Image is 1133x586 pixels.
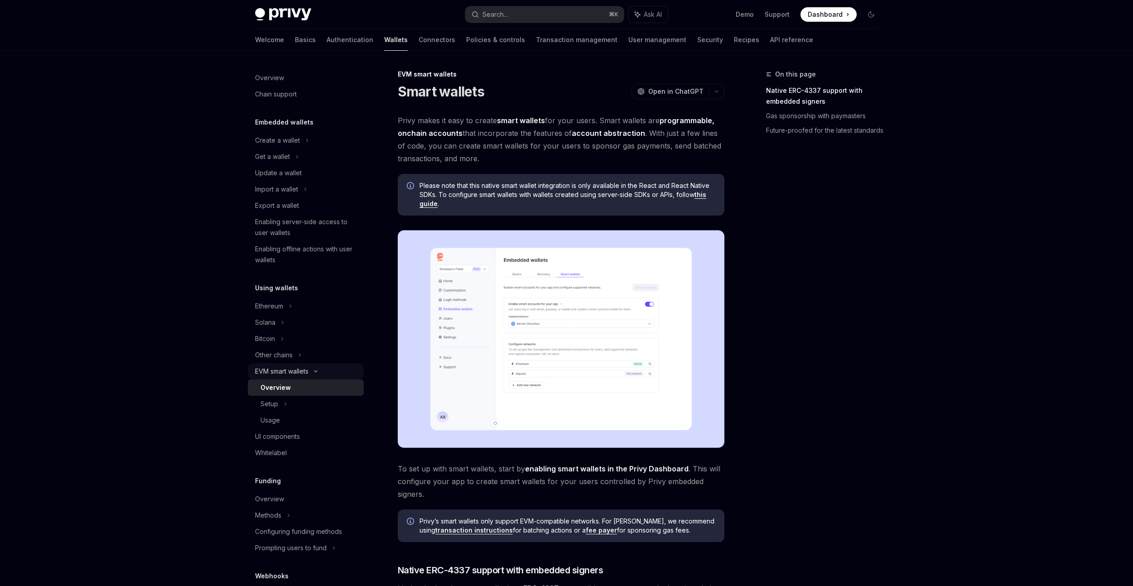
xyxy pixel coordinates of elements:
h5: Embedded wallets [255,117,313,128]
a: Native ERC-4337 support with embedded signers [766,83,886,109]
a: Overview [248,70,364,86]
button: Ask AI [628,6,668,23]
div: Overview [255,494,284,504]
div: Update a wallet [255,168,302,178]
div: Setup [260,399,278,409]
svg: Info [407,182,416,191]
span: Ask AI [644,10,662,19]
div: EVM smart wallets [255,366,309,377]
a: Transaction management [536,29,617,51]
img: dark logo [255,8,311,21]
a: account abstraction [572,129,645,138]
strong: smart wallets [497,116,545,125]
img: Sample enable smart wallets [398,230,724,448]
div: Enabling server-side access to user wallets [255,216,358,238]
a: Connectors [419,29,455,51]
div: Enabling offline actions with user wallets [255,244,358,265]
a: Configuring funding methods [248,524,364,540]
a: Support [765,10,790,19]
span: Dashboard [808,10,843,19]
span: Privy makes it easy to create for your users. Smart wallets are that incorporate the features of ... [398,114,724,165]
button: Toggle dark mode [864,7,878,22]
div: Other chains [255,350,293,360]
div: Usage [260,415,280,426]
a: Authentication [327,29,373,51]
a: Policies & controls [466,29,525,51]
div: Configuring funding methods [255,526,342,537]
h1: Smart wallets [398,83,484,100]
div: Overview [255,72,284,83]
a: Update a wallet [248,165,364,181]
span: Native ERC-4337 support with embedded signers [398,564,603,576]
a: Overview [248,379,364,396]
a: Whitelabel [248,445,364,461]
button: Search...⌘K [465,6,624,23]
span: Privy’s smart wallets only support EVM-compatible networks. For [PERSON_NAME], we recommend using... [419,517,715,535]
div: Solana [255,317,275,328]
h5: Funding [255,476,281,486]
a: enabling smart wallets in the Privy Dashboard [525,464,689,474]
a: Security [697,29,723,51]
a: User management [628,29,686,51]
h5: Using wallets [255,283,298,293]
div: Get a wallet [255,151,290,162]
svg: Info [407,518,416,527]
span: On this page [775,69,816,80]
a: UI components [248,428,364,445]
a: Welcome [255,29,284,51]
a: Overview [248,491,364,507]
a: Enabling offline actions with user wallets [248,241,364,268]
a: Usage [248,412,364,428]
div: Overview [260,382,291,393]
a: Chain support [248,86,364,102]
div: Import a wallet [255,184,298,195]
div: UI components [255,431,300,442]
div: Methods [255,510,281,521]
a: Future-proofed for the latest standards [766,123,886,138]
a: Gas sponsorship with paymasters [766,109,886,123]
div: Chain support [255,89,297,100]
a: API reference [770,29,813,51]
div: Create a wallet [255,135,300,146]
a: Dashboard [800,7,857,22]
div: Prompting users to fund [255,543,327,553]
a: Demo [736,10,754,19]
div: Whitelabel [255,447,287,458]
div: EVM smart wallets [398,70,724,79]
a: Export a wallet [248,197,364,214]
a: Enabling server-side access to user wallets [248,214,364,241]
span: Please note that this native smart wallet integration is only available in the React and React Na... [419,181,715,208]
div: Bitcoin [255,333,275,344]
button: Open in ChatGPT [632,84,709,99]
span: Open in ChatGPT [648,87,704,96]
a: transaction instructions [435,526,513,534]
a: Recipes [734,29,759,51]
span: To set up with smart wallets, start by . This will configure your app to create smart wallets for... [398,462,724,500]
a: fee payer [586,526,617,534]
a: Wallets [384,29,408,51]
a: Basics [295,29,316,51]
div: Export a wallet [255,200,299,211]
span: ⌘ K [609,11,618,18]
div: Ethereum [255,301,283,312]
h5: Webhooks [255,571,289,581]
div: Search... [482,9,508,20]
